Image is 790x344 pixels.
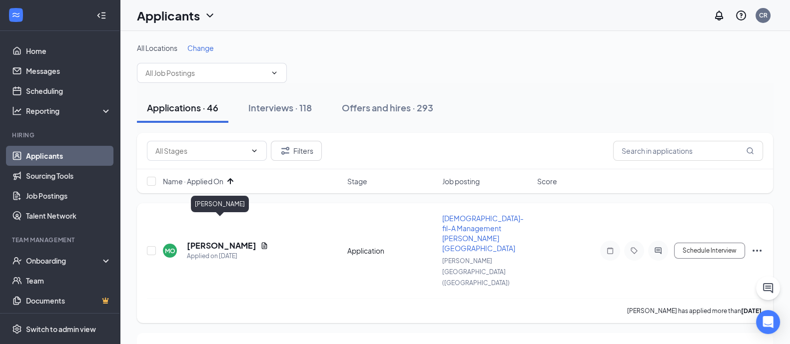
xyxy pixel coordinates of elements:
div: Onboarding [26,256,103,266]
div: MO [165,247,175,255]
a: Applicants [26,146,111,166]
h1: Applicants [137,7,200,24]
span: Score [537,176,557,186]
svg: ChevronDown [270,69,278,77]
div: CR [759,11,768,19]
a: Sourcing Tools [26,166,111,186]
a: Home [26,41,111,61]
a: Team [26,271,111,291]
div: Hiring [12,131,109,139]
span: Change [187,43,214,52]
p: [PERSON_NAME] has applied more than . [627,307,763,315]
svg: MagnifyingGlass [746,147,754,155]
svg: QuestionInfo [735,9,747,21]
a: Job Postings [26,186,111,206]
div: Interviews · 118 [248,101,312,114]
svg: Notifications [713,9,725,21]
a: Messages [26,61,111,81]
svg: Collapse [96,10,106,20]
span: Name · Applied On [163,176,223,186]
div: Applied on [DATE] [187,251,268,261]
svg: ChevronDown [250,147,258,155]
button: ChatActive [756,276,780,300]
svg: ChevronDown [204,9,216,21]
a: SurveysCrown [26,311,111,331]
button: Schedule Interview [674,243,745,259]
button: Filter Filters [271,141,322,161]
div: [PERSON_NAME] [191,196,249,212]
svg: Document [260,242,268,250]
a: Scheduling [26,81,111,101]
svg: Ellipses [751,245,763,257]
svg: Settings [12,324,22,334]
svg: ArrowUp [224,175,236,187]
div: Applications · 46 [147,101,218,114]
h5: [PERSON_NAME] [187,240,256,251]
span: [DEMOGRAPHIC_DATA]-fil-A Management [PERSON_NAME][GEOGRAPHIC_DATA] [442,214,524,253]
div: Offers and hires · 293 [342,101,433,114]
svg: ActiveChat [652,247,664,255]
svg: ChatActive [762,282,774,294]
span: All Locations [137,43,177,52]
div: Reporting [26,106,112,116]
svg: Tag [628,247,640,255]
div: Open Intercom Messenger [756,310,780,334]
div: Team Management [12,236,109,244]
input: Search in applications [613,141,763,161]
span: Stage [347,176,367,186]
div: Switch to admin view [26,324,96,334]
span: [PERSON_NAME][GEOGRAPHIC_DATA] ([GEOGRAPHIC_DATA]) [442,257,510,287]
svg: Note [604,247,616,255]
svg: WorkstreamLogo [11,10,21,20]
b: [DATE] [741,307,762,315]
div: Application [347,246,436,256]
a: Talent Network [26,206,111,226]
svg: Filter [279,145,291,157]
input: All Job Postings [145,67,266,78]
a: DocumentsCrown [26,291,111,311]
svg: Analysis [12,106,22,116]
input: All Stages [155,145,246,156]
span: Job posting [442,176,480,186]
svg: UserCheck [12,256,22,266]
